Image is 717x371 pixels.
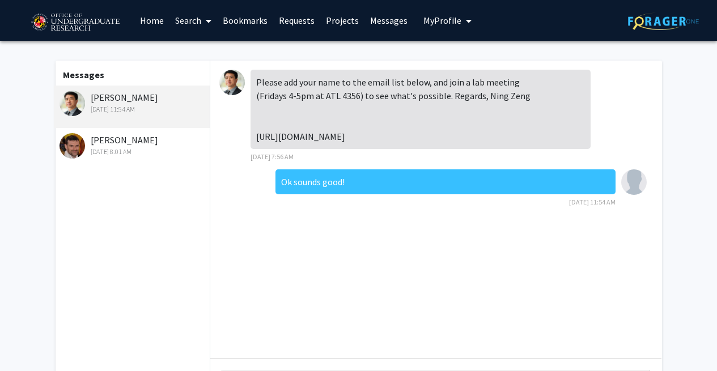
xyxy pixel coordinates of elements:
[275,169,616,194] div: Ok sounds good!
[569,198,616,206] span: [DATE] 11:54 AM
[251,70,591,149] div: Please add your name to the email list below, and join a lab meeting (Fridays 4-5pm at ATL 4356) ...
[219,70,245,95] img: Ning Zeng
[217,1,273,40] a: Bookmarks
[364,1,413,40] a: Messages
[60,91,207,114] div: [PERSON_NAME]
[60,104,207,114] div: [DATE] 11:54 AM
[621,169,647,195] img: Nimal Muthukumar
[251,152,294,161] span: [DATE] 7:56 AM
[27,8,123,37] img: University of Maryland Logo
[60,133,207,157] div: [PERSON_NAME]
[320,1,364,40] a: Projects
[628,12,699,30] img: ForagerOne Logo
[134,1,169,40] a: Home
[60,91,85,116] img: Ning Zeng
[423,15,461,26] span: My Profile
[273,1,320,40] a: Requests
[60,133,85,159] img: Jeremy Purcell
[169,1,217,40] a: Search
[60,147,207,157] div: [DATE] 8:01 AM
[63,69,104,80] b: Messages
